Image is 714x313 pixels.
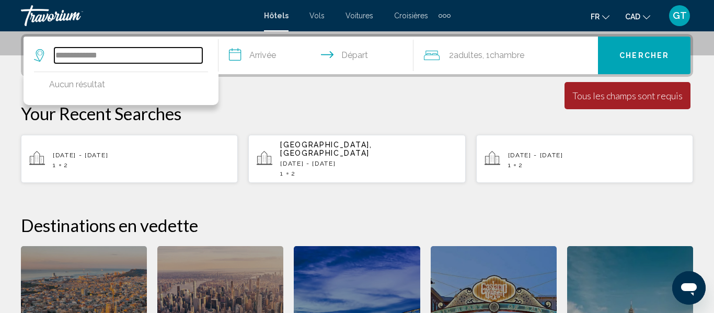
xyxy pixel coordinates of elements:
[449,48,482,63] span: 2
[53,161,56,169] span: 1
[625,13,640,21] span: CAD
[454,50,482,60] span: Adultes
[21,103,693,124] p: Your Recent Searches
[619,52,669,60] span: Chercher
[572,90,683,101] div: Tous les champs sont requis
[625,9,650,24] button: Change currency
[53,152,229,159] p: [DATE] - [DATE]
[21,215,693,236] h2: Destinations en vedette
[413,37,598,74] button: Travelers: 2 adults, 0 children
[519,161,523,169] span: 2
[508,152,685,159] p: [DATE] - [DATE]
[21,134,238,183] button: [DATE] - [DATE]12
[346,11,373,20] a: Voitures
[280,170,284,177] span: 1
[508,161,512,169] span: 1
[394,11,428,20] a: Croisières
[591,13,600,21] span: fr
[280,141,372,157] span: [GEOGRAPHIC_DATA], [GEOGRAPHIC_DATA]
[673,10,687,21] span: GT
[598,37,690,74] button: Chercher
[490,50,524,60] span: Chambre
[280,160,457,167] p: [DATE] - [DATE]
[482,48,524,63] span: , 1
[666,5,693,27] button: User Menu
[672,271,706,305] iframe: Bouton de lancement de la fenêtre de messagerie
[309,11,325,20] a: Vols
[21,5,254,26] a: Travorium
[591,9,609,24] button: Change language
[264,11,289,20] a: Hôtels
[291,170,296,177] span: 2
[248,134,465,183] button: [GEOGRAPHIC_DATA], [GEOGRAPHIC_DATA][DATE] - [DATE]12
[218,37,413,74] button: Check in and out dates
[64,161,68,169] span: 2
[49,77,105,92] p: Aucun résultat
[24,37,690,74] div: Search widget
[476,134,693,183] button: [DATE] - [DATE]12
[439,7,451,24] button: Extra navigation items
